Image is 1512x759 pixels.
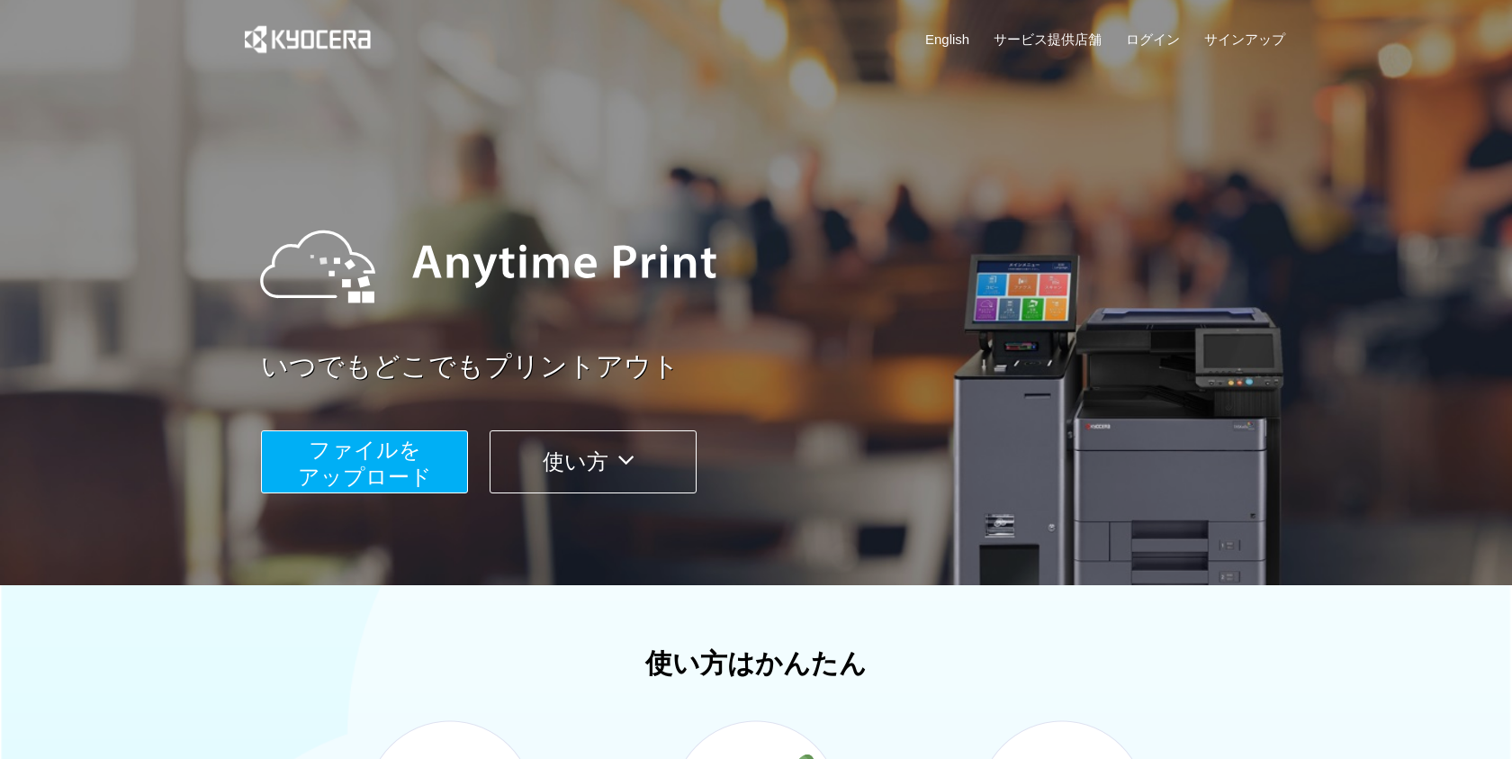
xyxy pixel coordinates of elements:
[298,438,432,489] span: ファイルを ​​アップロード
[994,30,1102,49] a: サービス提供店舗
[261,348,1296,386] a: いつでもどこでもプリントアウト
[1204,30,1285,49] a: サインアップ
[1126,30,1180,49] a: ログイン
[925,30,969,49] a: English
[490,430,697,493] button: 使い方
[261,430,468,493] button: ファイルを​​アップロード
